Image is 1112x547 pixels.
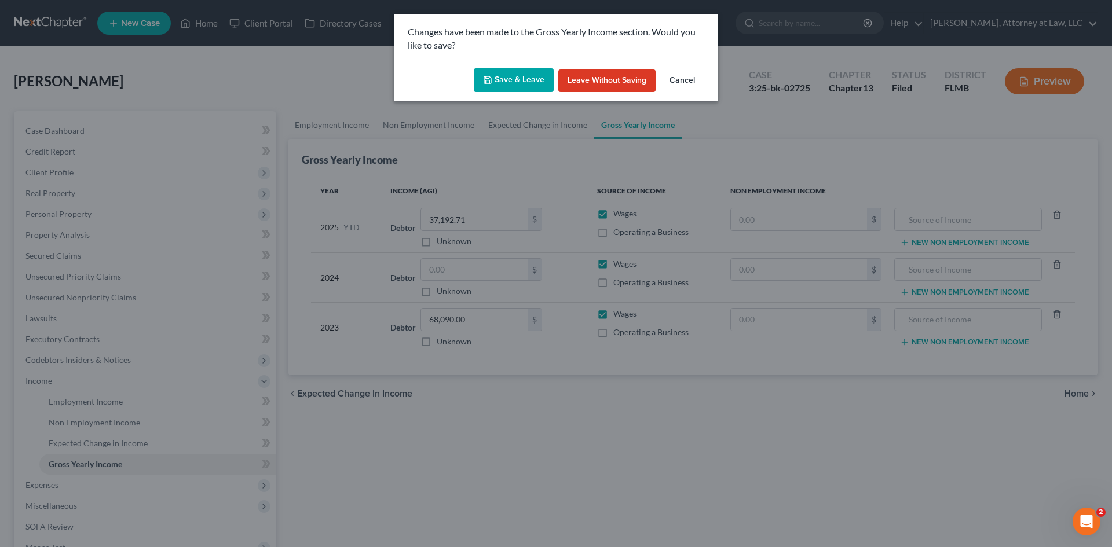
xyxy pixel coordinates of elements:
span: 2 [1096,508,1106,517]
p: Changes have been made to the Gross Yearly Income section. Would you like to save? [408,25,704,52]
button: Cancel [660,69,704,93]
button: Leave without Saving [558,69,656,93]
button: Save & Leave [474,68,554,93]
iframe: Intercom live chat [1073,508,1100,535]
